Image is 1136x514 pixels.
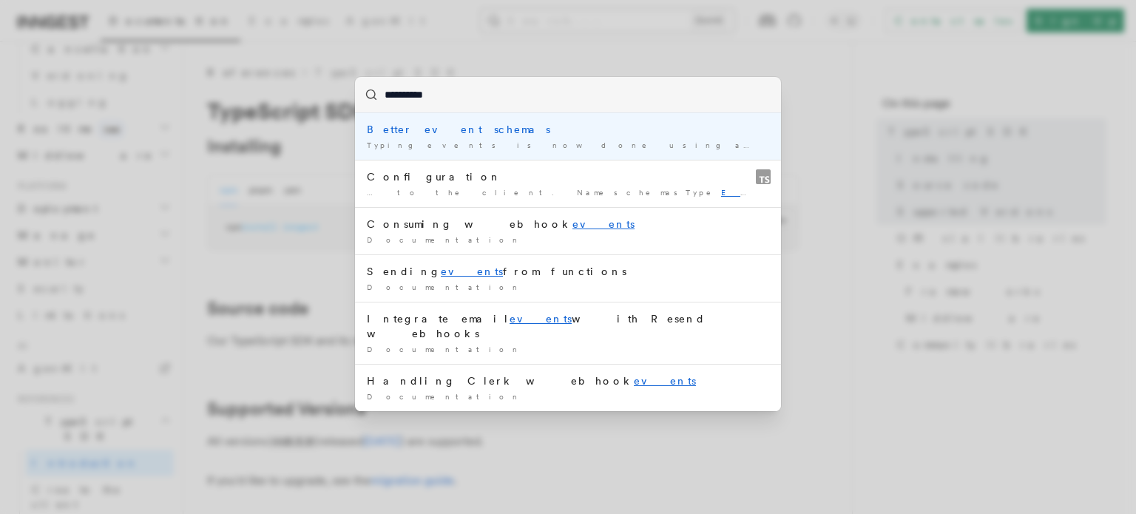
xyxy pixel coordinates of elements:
span: Documentation [367,283,523,291]
span: Documentation [367,392,523,401]
div: Configuration [367,169,769,184]
div: Sending from functions [367,264,769,279]
span: Documentation [367,235,523,244]
span: Documentation [367,345,523,354]
div: Typing events is now done using a new emas … [367,140,769,151]
mark: events [510,313,572,325]
mark: events [572,218,635,230]
mark: EventSch [721,188,817,197]
div: Integrate email with Resend webhooks [367,311,769,341]
mark: events [634,375,696,387]
div: Handling Clerk webhook [367,373,769,388]
div: Better event schemas [367,122,769,137]
div: … to the client. NameschemasType emasRequiredoptionalVersionv2.0 … [367,187,769,198]
div: Consuming webhook [367,217,769,231]
mark: events [441,266,503,277]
